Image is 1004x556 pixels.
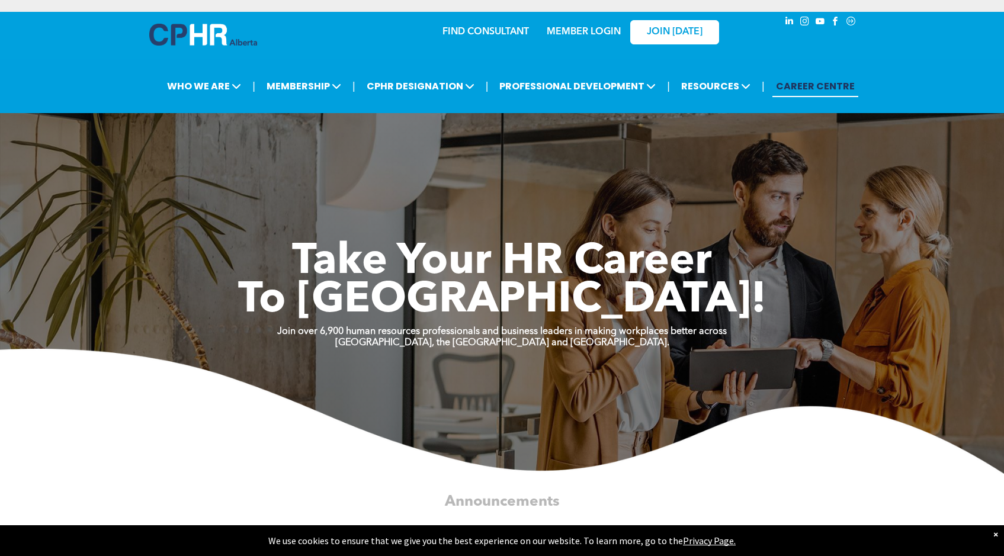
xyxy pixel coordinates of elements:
span: PROFESSIONAL DEVELOPMENT [496,75,659,97]
li: | [486,74,489,98]
li: | [762,74,765,98]
span: RESOURCES [678,75,754,97]
a: youtube [814,15,827,31]
img: A blue and white logo for cp alberta [149,24,257,46]
span: WHO WE ARE [163,75,245,97]
strong: Join over 6,900 human resources professionals and business leaders in making workplaces better ac... [277,327,727,336]
span: To [GEOGRAPHIC_DATA]! [238,279,766,322]
li: | [667,74,670,98]
span: CPHR DESIGNATION [363,75,478,97]
a: instagram [798,15,811,31]
a: facebook [829,15,842,31]
a: CAREER CENTRE [772,75,858,97]
span: Announcements [445,494,559,509]
a: JOIN [DATE] [630,20,719,44]
div: Dismiss notification [993,528,998,540]
span: MEMBERSHIP [263,75,345,97]
a: Privacy Page. [683,535,736,547]
a: linkedin [783,15,796,31]
span: JOIN [DATE] [647,27,703,38]
strong: [GEOGRAPHIC_DATA], the [GEOGRAPHIC_DATA] and [GEOGRAPHIC_DATA]. [335,338,669,348]
a: Social network [845,15,858,31]
a: MEMBER LOGIN [547,27,621,37]
li: | [352,74,355,98]
a: FIND CONSULTANT [442,27,529,37]
li: | [252,74,255,98]
span: Take Your HR Career [292,241,712,284]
